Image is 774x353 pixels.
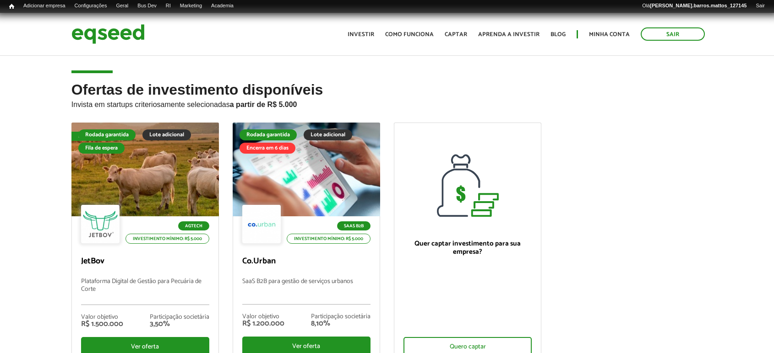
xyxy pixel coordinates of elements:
[81,278,209,305] p: Plataforma Digital de Gestão para Pecuária de Corte
[240,143,295,154] div: Encerra em 6 dias
[125,234,209,244] p: Investimento mínimo: R$ 5.000
[133,2,161,10] a: Bus Dev
[311,320,371,327] div: 8,10%
[589,32,630,37] a: Minha conta
[751,2,769,10] a: Sair
[337,221,371,230] p: SaaS B2B
[78,129,136,140] div: Rodada garantida
[81,321,123,328] div: R$ 1.500.000
[230,101,297,108] strong: a partir de R$ 5.000
[207,2,238,10] a: Academia
[551,32,566,37] a: Blog
[385,32,434,37] a: Como funciona
[641,27,705,41] a: Sair
[71,98,703,109] p: Invista em startups criteriosamente selecionadas
[70,2,112,10] a: Configurações
[9,3,14,10] span: Início
[242,278,371,305] p: SaaS B2B para gestão de serviços urbanos
[650,3,747,8] strong: [PERSON_NAME].barros.mattos_127145
[5,2,19,11] a: Início
[348,32,374,37] a: Investir
[311,314,371,320] div: Participação societária
[71,22,145,46] img: EqSeed
[71,82,703,123] h2: Ofertas de investimento disponíveis
[81,314,123,321] div: Valor objetivo
[304,129,352,140] div: Lote adicional
[78,143,125,154] div: Fila de espera
[81,257,209,267] p: JetBov
[150,314,209,321] div: Participação societária
[175,2,207,10] a: Marketing
[242,257,371,267] p: Co.Urban
[111,2,133,10] a: Geral
[478,32,540,37] a: Aprenda a investir
[150,321,209,328] div: 3,50%
[287,234,371,244] p: Investimento mínimo: R$ 5.000
[178,221,209,230] p: Agtech
[403,240,532,256] p: Quer captar investimento para sua empresa?
[142,129,191,140] div: Lote adicional
[242,314,284,320] div: Valor objetivo
[240,129,297,140] div: Rodada garantida
[71,132,119,141] div: Fila de espera
[19,2,70,10] a: Adicionar empresa
[638,2,751,10] a: Olá[PERSON_NAME].barros.mattos_127145
[242,320,284,327] div: R$ 1.200.000
[161,2,175,10] a: RI
[445,32,467,37] a: Captar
